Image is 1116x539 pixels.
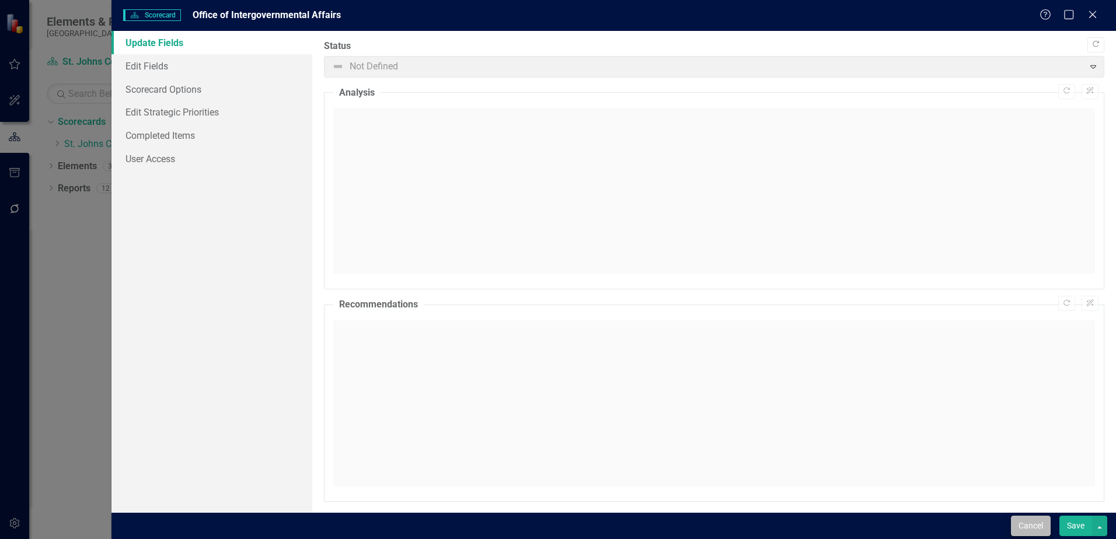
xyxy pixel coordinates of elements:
[111,54,312,78] a: Edit Fields
[193,9,341,20] span: Office of Intergovernmental Affairs
[1059,516,1092,536] button: Save
[1011,516,1051,536] button: Cancel
[111,31,312,54] a: Update Fields
[123,9,180,21] span: Scorecard
[111,147,312,170] a: User Access
[324,40,1104,53] label: Status
[333,298,424,311] legend: Recommendations
[111,100,312,124] a: Edit Strategic Priorities
[111,78,312,101] a: Scorecard Options
[333,86,381,100] legend: Analysis
[111,124,312,147] a: Completed Items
